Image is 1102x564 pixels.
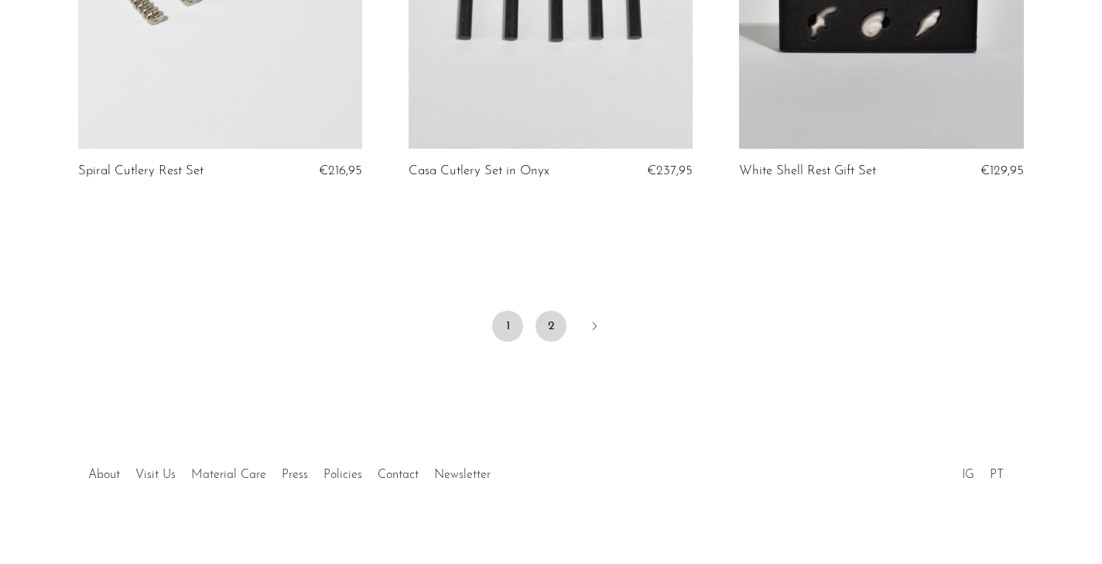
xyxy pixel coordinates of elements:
ul: Social Medias [954,456,1011,486]
a: About [88,469,120,481]
a: Contact [378,469,419,481]
span: €216,95 [319,164,362,177]
a: Casa Cutlery Set in Onyx [409,164,549,178]
a: IG [962,469,974,481]
a: Visit Us [135,469,176,481]
a: 2 [536,311,566,342]
a: Next [579,311,610,345]
ul: Quick links [80,456,498,486]
span: 1 [492,311,523,342]
a: PT [990,469,1004,481]
a: Spiral Cutlery Rest Set [78,164,204,178]
a: Material Care [191,469,266,481]
a: Policies [323,469,362,481]
span: €237,95 [647,164,693,177]
a: White Shell Rest Gift Set [739,164,876,178]
span: €129,95 [981,164,1024,177]
a: Press [282,469,308,481]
